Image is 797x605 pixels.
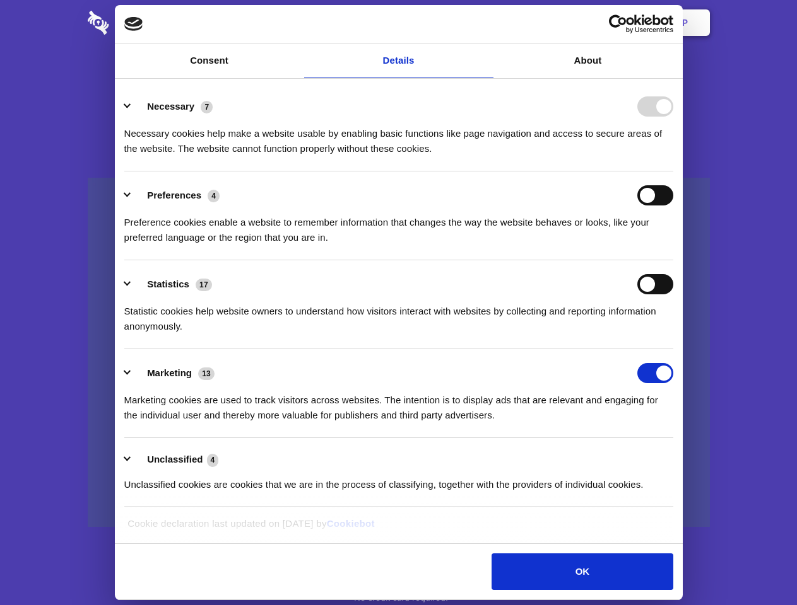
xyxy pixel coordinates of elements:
a: Details [304,43,493,78]
span: 4 [208,190,220,202]
div: Unclassified cookies are cookies that we are in the process of classifying, together with the pro... [124,468,673,492]
span: 17 [196,279,212,291]
div: Preference cookies enable a website to remember information that changes the way the website beha... [124,205,673,245]
div: Statistic cookies help website owners to understand how visitors interact with websites by collec... [124,294,673,334]
button: Preferences (4) [124,185,228,205]
div: Necessary cookies help make a website usable by enabling basic functions like page navigation and... [124,117,673,156]
h4: Auto-redaction of sensitive data, encrypted data sharing and self-destructing private chats. Shar... [88,115,710,156]
iframe: Drift Widget Chat Controller [734,542,782,590]
a: About [493,43,683,78]
span: 13 [198,367,215,380]
label: Necessary [147,101,194,112]
a: Pricing [370,3,425,42]
div: Marketing cookies are used to track visitors across websites. The intention is to display ads tha... [124,383,673,423]
a: Cookiebot [327,518,375,529]
button: Unclassified (4) [124,452,227,468]
a: Consent [115,43,304,78]
label: Statistics [147,279,189,289]
a: Usercentrics Cookiebot - opens in a new window [563,14,673,33]
button: Necessary (7) [124,96,221,117]
button: Marketing (13) [124,363,223,383]
div: Cookie declaration last updated on [DATE] by [118,516,679,541]
img: logo [124,17,143,31]
img: logo-wordmark-white-trans-d4663122ce5f474addd5e946df7df03e33cb6a1c49d2221995e7729f52c070b2.svg [88,11,196,35]
span: 7 [201,101,213,113]
a: Wistia video thumbnail [88,178,710,527]
label: Marketing [147,367,192,378]
button: OK [492,553,673,590]
a: Login [572,3,627,42]
a: Contact [512,3,570,42]
h1: Eliminate Slack Data Loss. [88,57,710,102]
label: Preferences [147,190,201,200]
button: Statistics (17) [124,274,220,294]
span: 4 [207,454,219,466]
